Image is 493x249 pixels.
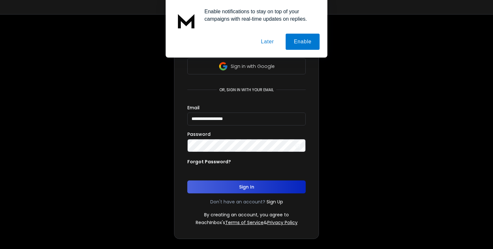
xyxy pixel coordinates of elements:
p: By creating an account, you agree to [204,211,289,218]
div: Enable notifications to stay on top of your campaigns with real-time updates on replies. [199,8,320,23]
a: Sign Up [267,199,283,205]
p: Sign in with Google [231,63,275,70]
button: Later [253,34,282,50]
button: Sign In [187,180,306,193]
p: or, sign in with your email [217,87,276,92]
button: Enable [286,34,320,50]
label: Password [187,132,211,136]
label: Email [187,105,200,110]
a: Privacy Policy [267,219,298,226]
button: Sign in with Google [187,58,306,74]
p: ReachInbox's & [196,219,298,226]
p: Don't have an account? [210,199,265,205]
p: Forgot Password? [187,158,231,165]
a: Terms of Service [225,219,264,226]
img: notification icon [173,8,199,34]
